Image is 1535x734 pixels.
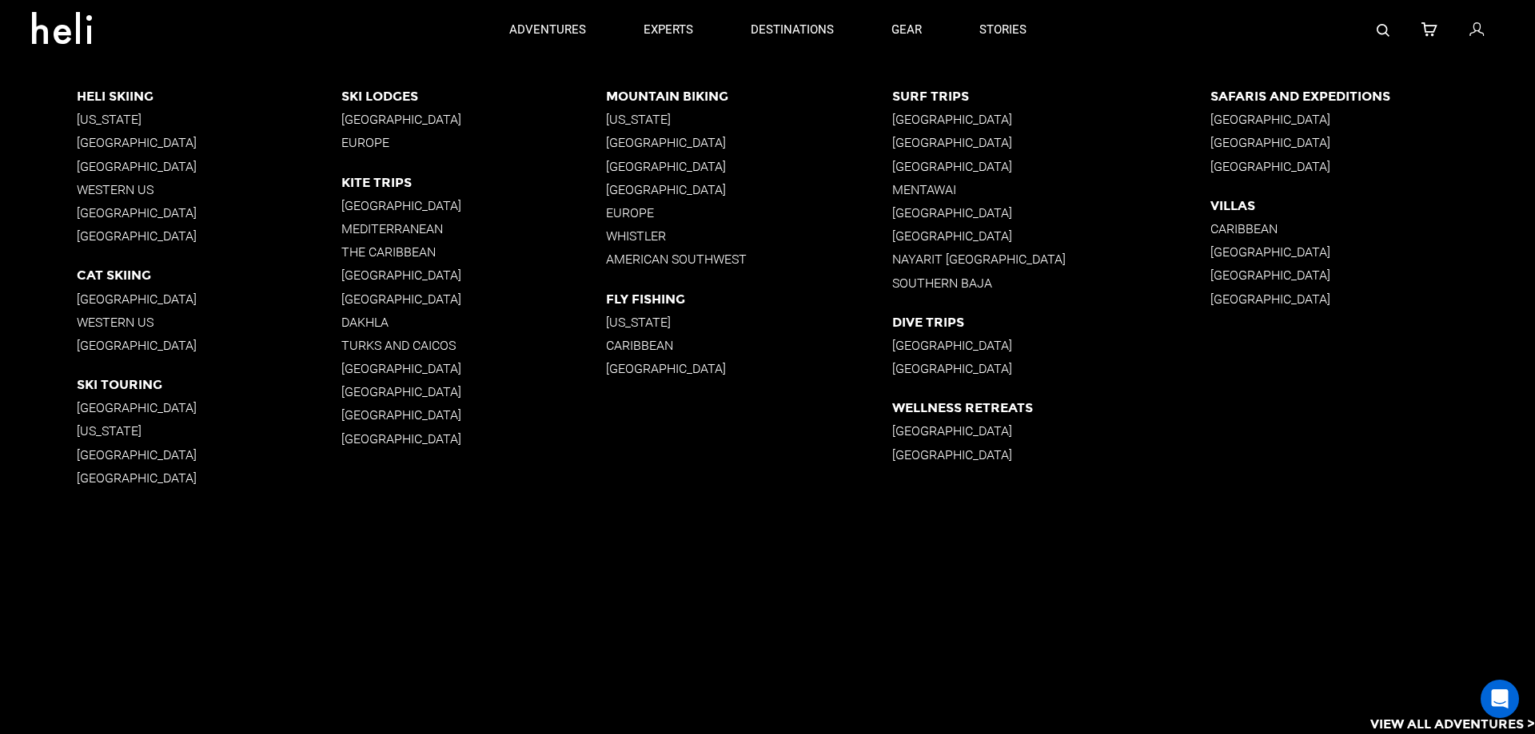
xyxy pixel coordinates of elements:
[77,377,341,392] p: Ski Touring
[1210,198,1535,213] p: Villas
[606,182,891,197] p: [GEOGRAPHIC_DATA]
[606,292,891,307] p: Fly Fishing
[341,112,606,127] p: [GEOGRAPHIC_DATA]
[341,384,606,399] p: [GEOGRAPHIC_DATA]
[1210,292,1535,307] p: [GEOGRAPHIC_DATA]
[77,423,341,438] p: [US_STATE]
[341,244,606,260] p: The Caribbean
[77,268,341,283] p: Cat Skiing
[606,112,891,127] p: [US_STATE]
[606,89,891,104] p: Mountain Biking
[341,135,606,150] p: Europe
[341,221,606,236] p: Mediterranean
[341,338,606,353] p: Turks and Caicos
[77,182,341,197] p: Western US
[77,135,341,150] p: [GEOGRAPHIC_DATA]
[751,22,834,38] p: destinations
[77,228,341,244] p: [GEOGRAPHIC_DATA]
[892,182,1210,197] p: Mentawai
[341,315,606,330] p: Dakhla
[892,205,1210,220] p: [GEOGRAPHIC_DATA]
[77,470,341,486] p: [GEOGRAPHIC_DATA]
[1481,680,1519,718] div: Open Intercom Messenger
[341,268,606,283] p: [GEOGRAPHIC_DATA]
[77,315,341,330] p: Western US
[77,400,341,415] p: [GEOGRAPHIC_DATA]
[892,276,1210,291] p: Southern Baja
[77,338,341,353] p: [GEOGRAPHIC_DATA]
[77,159,341,174] p: [GEOGRAPHIC_DATA]
[341,292,606,307] p: [GEOGRAPHIC_DATA]
[644,22,693,38] p: experts
[892,447,1210,462] p: [GEOGRAPHIC_DATA]
[341,175,606,190] p: Kite Trips
[1377,24,1389,37] img: search-bar-icon.svg
[341,198,606,213] p: [GEOGRAPHIC_DATA]
[892,338,1210,353] p: [GEOGRAPHIC_DATA]
[341,361,606,376] p: [GEOGRAPHIC_DATA]
[892,361,1210,376] p: [GEOGRAPHIC_DATA]
[606,252,891,267] p: American Southwest
[509,22,586,38] p: adventures
[892,228,1210,244] p: [GEOGRAPHIC_DATA]
[606,135,891,150] p: [GEOGRAPHIC_DATA]
[1210,89,1535,104] p: Safaris and Expeditions
[341,89,606,104] p: Ski Lodges
[1210,244,1535,260] p: [GEOGRAPHIC_DATA]
[606,159,891,174] p: [GEOGRAPHIC_DATA]
[77,112,341,127] p: [US_STATE]
[1210,159,1535,174] p: [GEOGRAPHIC_DATA]
[1210,135,1535,150] p: [GEOGRAPHIC_DATA]
[892,252,1210,267] p: Nayarit [GEOGRAPHIC_DATA]
[892,423,1210,438] p: [GEOGRAPHIC_DATA]
[77,292,341,307] p: [GEOGRAPHIC_DATA]
[1210,221,1535,236] p: Caribbean
[341,431,606,446] p: [GEOGRAPHIC_DATA]
[892,135,1210,150] p: [GEOGRAPHIC_DATA]
[77,89,341,104] p: Heli Skiing
[606,338,891,353] p: Caribbean
[606,228,891,244] p: Whistler
[892,89,1210,104] p: Surf Trips
[606,315,891,330] p: [US_STATE]
[892,315,1210,330] p: Dive Trips
[892,159,1210,174] p: [GEOGRAPHIC_DATA]
[892,400,1210,415] p: Wellness Retreats
[77,447,341,462] p: [GEOGRAPHIC_DATA]
[606,361,891,376] p: [GEOGRAPHIC_DATA]
[892,112,1210,127] p: [GEOGRAPHIC_DATA]
[77,205,341,220] p: [GEOGRAPHIC_DATA]
[341,407,606,423] p: [GEOGRAPHIC_DATA]
[606,205,891,220] p: Europe
[1210,268,1535,283] p: [GEOGRAPHIC_DATA]
[1210,112,1535,127] p: [GEOGRAPHIC_DATA]
[1370,716,1535,734] p: View All Adventures >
